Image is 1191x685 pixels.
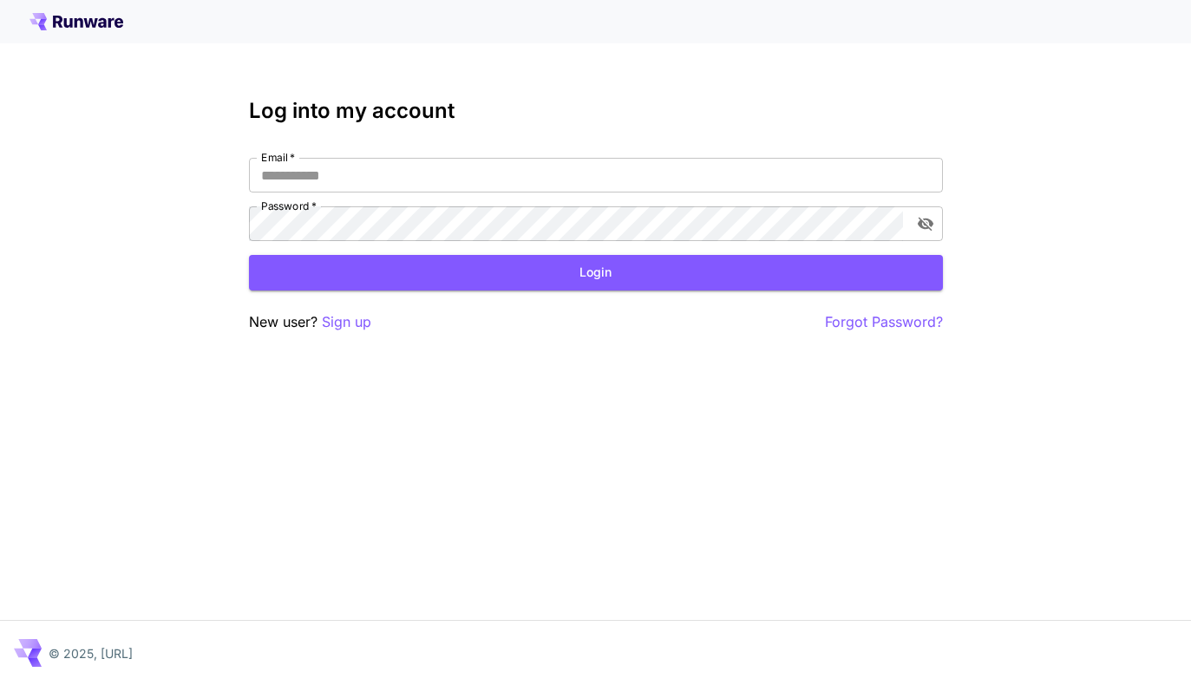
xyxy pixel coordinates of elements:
[261,199,317,213] label: Password
[49,644,133,662] p: © 2025, [URL]
[261,150,295,165] label: Email
[322,311,371,333] button: Sign up
[825,311,943,333] button: Forgot Password?
[910,208,941,239] button: toggle password visibility
[249,311,371,333] p: New user?
[249,255,943,290] button: Login
[249,99,943,123] h3: Log into my account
